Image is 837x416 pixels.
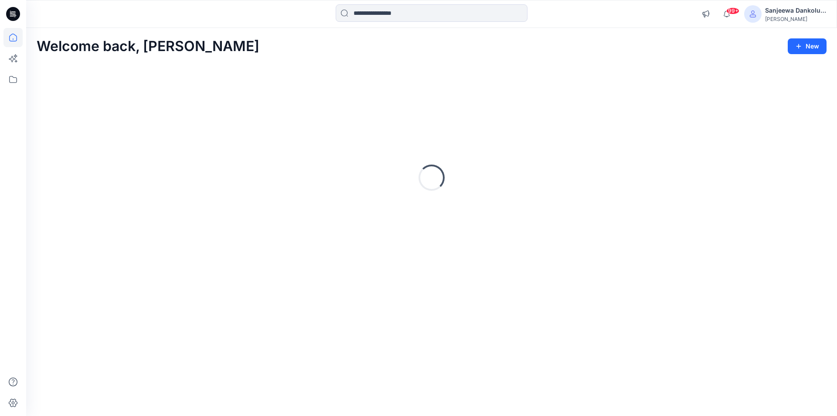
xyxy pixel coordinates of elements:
div: Sanjeewa Dankoluwage [765,5,826,16]
svg: avatar [749,10,756,17]
span: 99+ [726,7,739,14]
button: New [788,38,827,54]
h2: Welcome back, [PERSON_NAME] [37,38,259,55]
div: [PERSON_NAME] [765,16,826,22]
